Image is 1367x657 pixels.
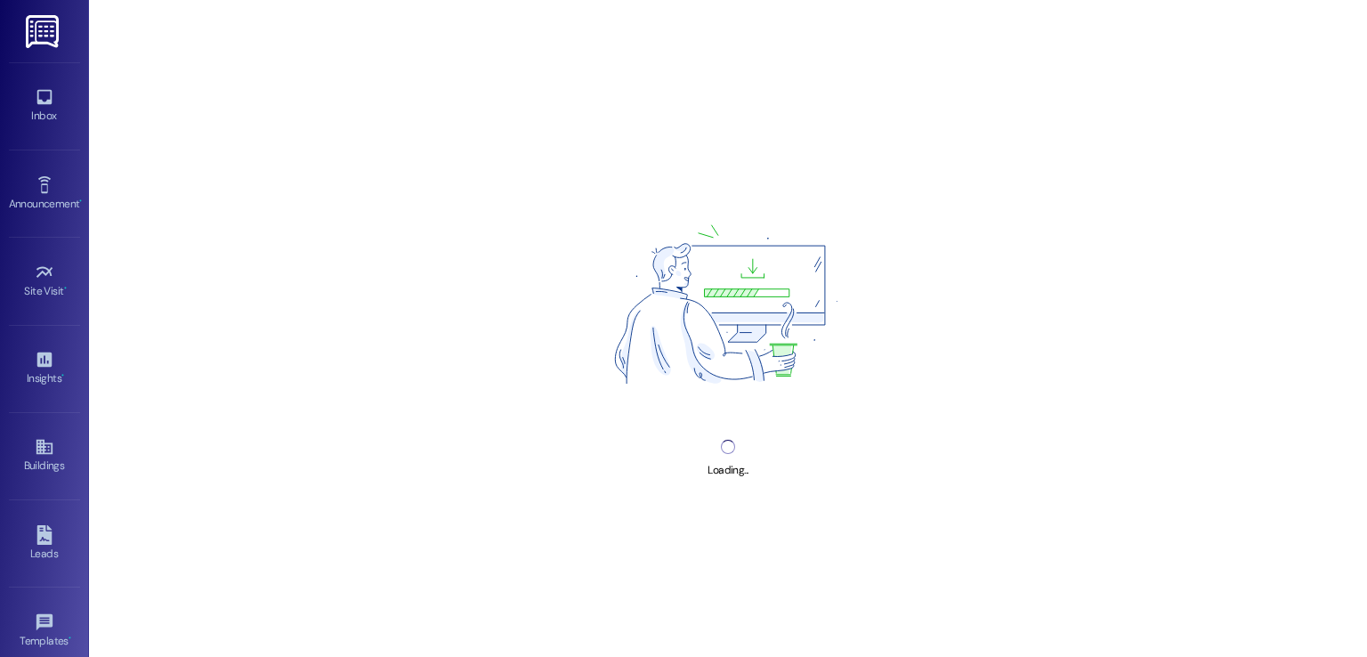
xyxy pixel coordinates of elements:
a: Buildings [9,432,80,480]
span: • [69,632,71,645]
span: • [61,369,64,382]
img: ResiDesk Logo [26,15,62,48]
span: • [64,282,67,295]
a: Templates • [9,607,80,655]
a: Site Visit • [9,257,80,305]
a: Insights • [9,345,80,393]
span: • [79,195,82,207]
a: Inbox [9,82,80,130]
a: Leads [9,520,80,568]
div: Loading... [708,461,748,480]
